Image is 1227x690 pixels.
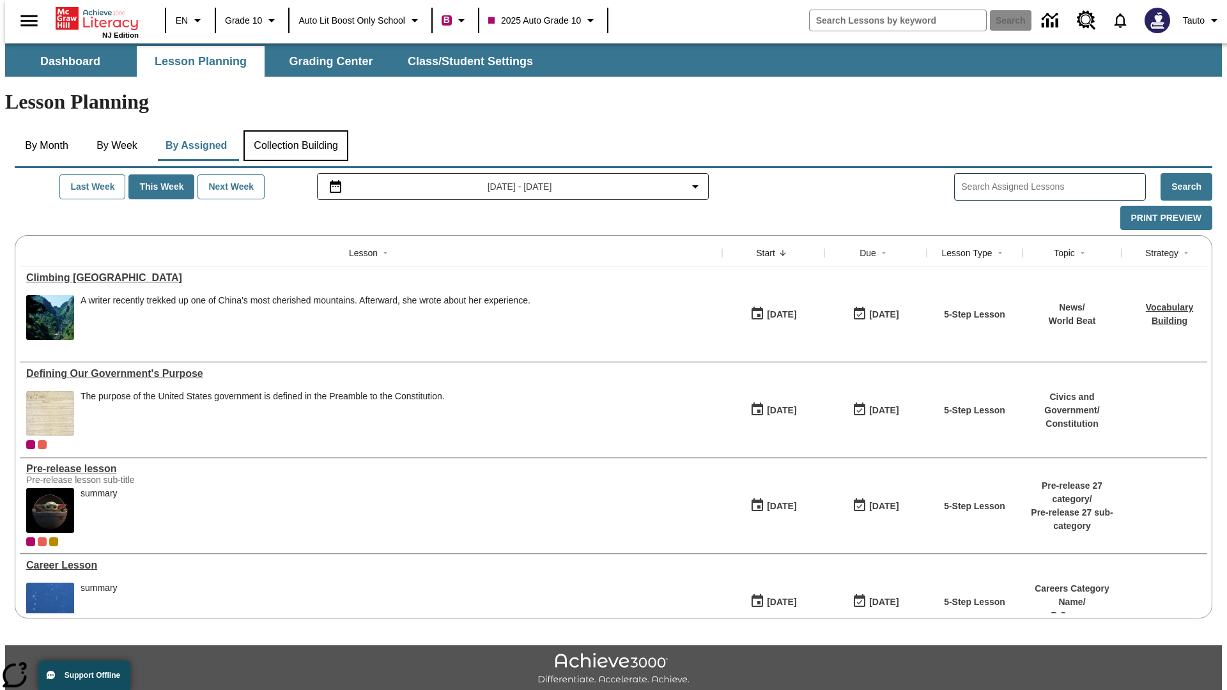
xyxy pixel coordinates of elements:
div: Strategy [1145,247,1178,259]
button: Grade: Grade 10, Select a grade [220,9,284,32]
div: Start [756,247,775,259]
a: Data Center [1034,3,1069,38]
div: [DATE] [767,307,796,323]
div: SubNavbar [5,43,1222,77]
div: [DATE] [869,307,899,323]
a: Climbing Mount Tai, Lessons [26,272,716,284]
button: Dashboard [6,46,134,77]
svg: Collapse Date Range Filter [688,179,703,194]
p: 5-Step Lesson [944,500,1005,513]
div: summary [81,583,118,627]
div: Pre-release lesson [26,463,716,475]
div: Topic [1054,247,1075,259]
button: Select the date range menu item [323,179,704,194]
div: Climbing Mount Tai [26,272,716,284]
button: This Week [128,174,194,199]
div: A writer recently trekked up one of China's most cherished mountains. Afterward, she wrote about ... [81,295,530,340]
img: Achieve3000 Differentiate Accelerate Achieve [537,653,690,686]
p: Civics and Government / [1029,390,1115,417]
div: Career Lesson [26,560,716,571]
span: Grade 10 [225,14,262,27]
button: 07/01/25: First time the lesson was available [746,398,801,422]
div: The purpose of the United States government is defined in the Preamble to the Constitution. [81,391,445,402]
div: The purpose of the United States government is defined in the Preamble to the Constitution. [81,391,445,436]
span: EN [176,14,188,27]
div: Current Class [26,440,35,449]
span: New 2025 class [49,537,58,546]
div: Lesson [349,247,378,259]
span: Support Offline [65,671,120,680]
button: 01/13/25: First time the lesson was available [746,590,801,614]
div: [DATE] [869,498,899,514]
div: summary [81,488,118,533]
div: SubNavbar [5,46,544,77]
button: 06/30/26: Last day the lesson can be accessed [848,302,903,326]
button: Open side menu [10,2,48,40]
p: 5-Step Lesson [944,308,1005,321]
p: Careers Category Name / [1029,582,1115,609]
button: Lesson Planning [137,46,265,77]
div: Pre-release lesson sub-title [26,475,218,485]
div: Home [56,4,139,39]
a: Notifications [1104,4,1137,37]
button: 07/22/25: First time the lesson was available [746,302,801,326]
div: [DATE] [869,594,899,610]
button: Collection Building [243,130,348,161]
div: A writer recently trekked up one of China's most cherished mountains. Afterward, she wrote about ... [81,295,530,306]
span: 2025 Auto Grade 10 [488,14,581,27]
p: World Beat [1049,314,1096,328]
div: [DATE] [767,498,796,514]
button: Sort [775,245,791,261]
div: OL 2025 Auto Grade 11 [38,440,47,449]
p: Constitution [1029,417,1115,431]
button: Sort [1075,245,1090,261]
button: 01/22/25: First time the lesson was available [746,494,801,518]
span: Tauto [1183,14,1205,27]
button: Support Offline [38,661,130,690]
a: Pre-release lesson, Lessons [26,463,716,475]
a: Vocabulary Building [1146,302,1193,326]
button: Sort [378,245,393,261]
button: Profile/Settings [1178,9,1227,32]
div: summary [81,583,118,594]
div: Due [860,247,876,259]
span: [DATE] - [DATE] [488,180,552,194]
input: search field [810,10,986,31]
div: [DATE] [767,594,796,610]
a: Career Lesson, Lessons [26,560,716,571]
button: By Week [85,130,149,161]
div: Defining Our Government's Purpose [26,368,716,379]
p: Pre-release 27 category / [1029,479,1115,506]
div: summary [81,488,118,499]
a: Resource Center, Will open in new tab [1069,3,1104,38]
p: 5-Step Lesson [944,404,1005,417]
button: Sort [992,245,1008,261]
img: This historic document written in calligraphic script on aged parchment, is the Preamble of the C... [26,391,74,436]
button: Select a new avatar [1137,4,1178,37]
span: B [444,12,450,28]
button: Grading Center [267,46,395,77]
button: Next Week [197,174,265,199]
input: Search Assigned Lessons [961,178,1145,196]
a: Home [56,6,139,31]
div: OL 2025 Auto Grade 11 [38,537,47,546]
button: 01/25/26: Last day the lesson can be accessed [848,494,903,518]
button: 01/17/26: Last day the lesson can be accessed [848,590,903,614]
button: Sort [1178,245,1194,261]
button: Search [1161,173,1212,201]
button: School: Auto Lit Boost only School, Select your school [293,9,428,32]
div: [DATE] [869,402,899,418]
button: Boost Class color is violet red. Change class color [436,9,474,32]
div: Current Class [26,537,35,546]
button: 03/31/26: Last day the lesson can be accessed [848,398,903,422]
div: [DATE] [767,402,796,418]
h1: Lesson Planning [5,90,1222,114]
button: Last Week [59,174,125,199]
